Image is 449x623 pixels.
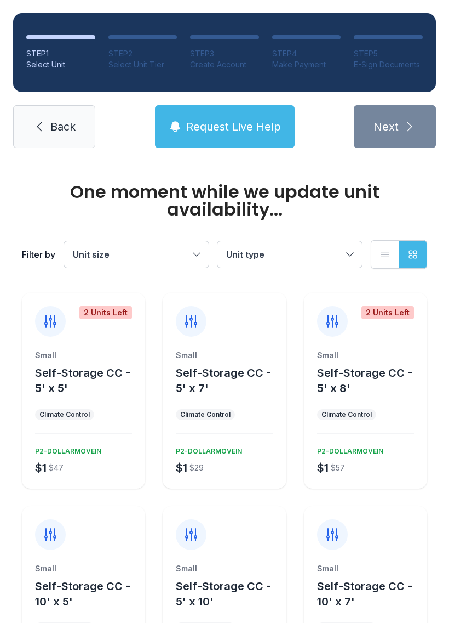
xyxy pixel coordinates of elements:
[35,579,141,609] button: Self-Storage CC - 10' x 5'
[64,241,209,268] button: Unit size
[217,241,362,268] button: Unit type
[50,119,76,134] span: Back
[35,366,130,395] span: Self-Storage CC - 5' x 5'
[180,410,231,419] div: Climate Control
[22,183,427,218] div: One moment while we update unit availability...
[22,248,55,261] div: Filter by
[317,365,423,396] button: Self-Storage CC - 5' x 8'
[317,563,414,574] div: Small
[176,350,273,361] div: Small
[26,59,95,70] div: Select Unit
[373,119,399,134] span: Next
[35,350,132,361] div: Small
[272,59,341,70] div: Make Payment
[35,460,47,475] div: $1
[35,580,130,608] span: Self-Storage CC - 10' x 5'
[354,59,423,70] div: E-Sign Documents
[79,306,132,319] div: 2 Units Left
[73,249,110,260] span: Unit size
[190,59,259,70] div: Create Account
[226,249,264,260] span: Unit type
[317,579,423,609] button: Self-Storage CC - 10' x 7'
[354,48,423,59] div: STEP 5
[176,460,187,475] div: $1
[35,563,132,574] div: Small
[176,366,271,395] span: Self-Storage CC - 5' x 7'
[317,366,412,395] span: Self-Storage CC - 5' x 8'
[35,365,141,396] button: Self-Storage CC - 5' x 5'
[361,306,414,319] div: 2 Units Left
[272,48,341,59] div: STEP 4
[171,443,242,456] div: P2-DOLLARMOVEIN
[108,59,177,70] div: Select Unit Tier
[26,48,95,59] div: STEP 1
[186,119,281,134] span: Request Live Help
[176,365,281,396] button: Self-Storage CC - 5' x 7'
[331,462,345,473] div: $57
[176,579,281,609] button: Self-Storage CC - 5' x 10'
[31,443,101,456] div: P2-DOLLARMOVEIN
[39,410,90,419] div: Climate Control
[317,580,412,608] span: Self-Storage CC - 10' x 7'
[190,48,259,59] div: STEP 3
[176,580,271,608] span: Self-Storage CC - 5' x 10'
[321,410,372,419] div: Climate Control
[313,443,383,456] div: P2-DOLLARMOVEIN
[317,460,329,475] div: $1
[317,350,414,361] div: Small
[108,48,177,59] div: STEP 2
[189,462,204,473] div: $29
[49,462,64,473] div: $47
[176,563,273,574] div: Small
